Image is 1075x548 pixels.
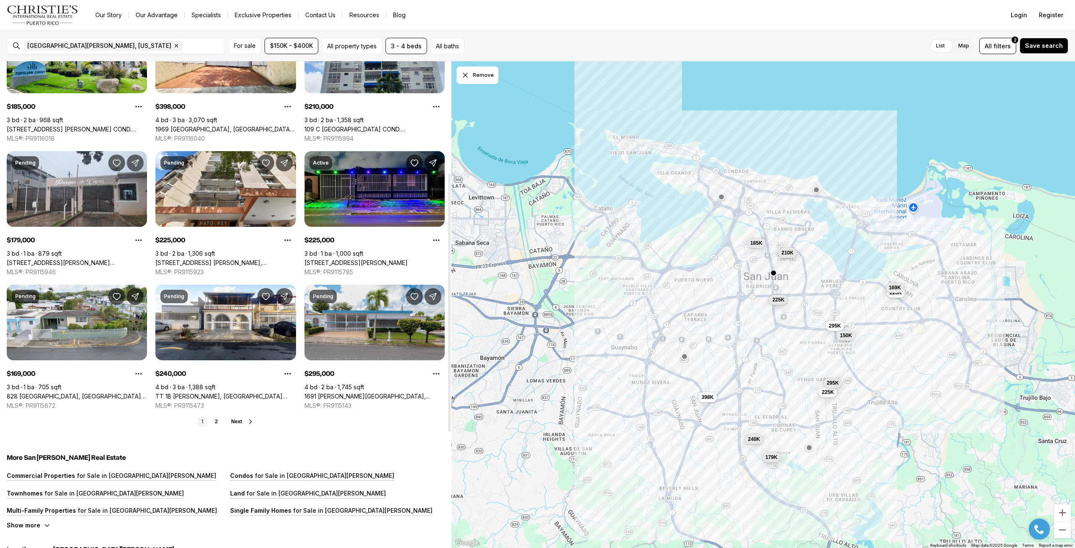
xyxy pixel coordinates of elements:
[279,365,296,382] button: Property options
[1034,7,1068,24] button: Register
[27,42,171,49] span: [GEOGRAPHIC_DATA][PERSON_NAME], [US_STATE]
[231,418,254,425] button: Next
[291,507,433,514] p: for Sale in [GEOGRAPHIC_DATA][PERSON_NAME]
[386,9,412,21] a: Blog
[1020,38,1068,54] button: Save search
[155,393,296,400] a: TT 1B VIOLETA, SAN JUAN PR, 00926
[7,522,50,529] button: Show more
[985,42,992,50] span: All
[304,259,408,267] a: 824 CALLE MOLUCAS, SAN JUAN PR, 00924
[185,9,228,21] a: Specialists
[304,393,445,400] a: 1691 HERMOSILLO VENUS GARDEN, SAN JUAN PR, 00926
[322,38,382,54] button: All property types
[164,293,184,300] p: Pending
[7,472,75,479] p: Commercial Properties
[425,155,441,171] button: Share Property
[313,293,333,300] p: Pending
[701,394,713,401] span: 398K
[979,38,1016,54] button: Allfilters2
[155,126,296,133] a: 1969 CALLE NOGAL, SAN JUAN PR, 00926
[230,490,245,497] p: Land
[425,288,441,305] button: Share Property
[406,288,423,305] button: Save Property: 1691 HERMOSILLO VENUS GARDEN
[130,365,147,382] button: Property options
[745,434,763,444] button: 240K
[822,389,834,396] span: 225K
[7,507,76,514] p: Multi-Family Properties
[826,380,839,386] span: 295K
[1054,504,1071,521] button: Zoom in
[127,155,144,171] button: Share Property
[211,417,221,427] a: 2
[76,507,217,514] p: for Sale in [GEOGRAPHIC_DATA][PERSON_NAME]
[75,472,216,479] p: for Sale in [GEOGRAPHIC_DATA][PERSON_NAME]
[230,472,253,479] p: Condos
[7,472,216,479] a: Commercial Properties for Sale in [GEOGRAPHIC_DATA][PERSON_NAME]
[130,232,147,249] button: Property options
[228,9,298,21] a: Exclusive Properties
[885,283,904,293] button: 169K
[889,284,901,291] span: 169K
[1039,543,1072,548] a: Report a map error
[276,155,293,171] button: Share Property
[130,98,147,115] button: Property options
[778,248,797,258] button: 210K
[129,9,184,21] a: Our Advantage
[1022,543,1034,548] a: Terms (opens in new tab)
[428,365,445,382] button: Property options
[1011,12,1027,18] span: Login
[253,472,394,479] p: for Sale in [GEOGRAPHIC_DATA][PERSON_NAME]
[230,490,386,497] a: Land for Sale in [GEOGRAPHIC_DATA][PERSON_NAME]
[994,42,1011,50] span: filters
[7,126,147,133] a: 161 AVE. CESAR GONZALEZ COND. PAVILLION COURT #10B, SAN JUAN PR, 00918
[456,66,498,84] button: Dismiss drawing
[230,507,291,514] p: Single Family Homes
[15,160,36,166] p: Pending
[276,288,293,305] button: Share Property
[108,288,125,305] button: Save Property: 828 GUADALUPE
[89,9,128,21] a: Our Story
[257,155,274,171] button: Save Property: 200 Av. Jesús T. Piñero, 200 AV. JESÚS T. PIÑERO, #21-M
[430,38,464,54] button: All baths
[748,436,760,443] span: 240K
[1014,37,1017,43] span: 2
[313,160,329,166] p: Active
[343,9,386,21] a: Resources
[889,289,902,296] span: 225K
[270,42,313,49] span: $150K - $400K
[7,490,43,497] p: Townhomes
[818,387,837,397] button: 225K
[750,240,762,246] span: 185K
[1039,12,1063,18] span: Register
[747,238,766,248] button: 185K
[7,259,147,267] a: 844 CARR 844 #1022, SAN JUAN PR, 00926
[108,155,125,171] button: Save Property: 844 CARR 844 #1022
[228,38,261,54] button: For sale
[836,330,855,341] button: 150K
[43,490,184,497] p: for Sale in [GEOGRAPHIC_DATA][PERSON_NAME]
[772,296,784,303] span: 225K
[257,288,274,305] button: Save Property: TT 1B VIOLETA
[823,378,842,388] button: 295K
[245,490,386,497] p: for Sale in [GEOGRAPHIC_DATA][PERSON_NAME]
[7,5,79,25] img: logo
[265,38,318,54] button: $150K - $400K
[385,38,427,54] button: 3 - 4 beds
[929,38,952,53] label: List
[164,160,184,166] p: Pending
[15,293,36,300] p: Pending
[299,9,342,21] button: Contact Us
[279,232,296,249] button: Property options
[829,323,841,329] span: 295K
[155,259,296,267] a: 200 Av. Jesús T. Piñero, 200 AV. JESÚS T. PIÑERO, #21-M, SAN JUAN PR, 00918
[825,321,844,331] button: 295K
[231,419,242,425] span: Next
[952,38,976,53] label: Map
[198,417,208,427] a: 1
[886,288,905,298] button: 225K
[1006,7,1032,24] button: Login
[7,454,445,462] h5: More San [PERSON_NAME] Real Estate
[762,452,781,462] button: 179K
[428,232,445,249] button: Property options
